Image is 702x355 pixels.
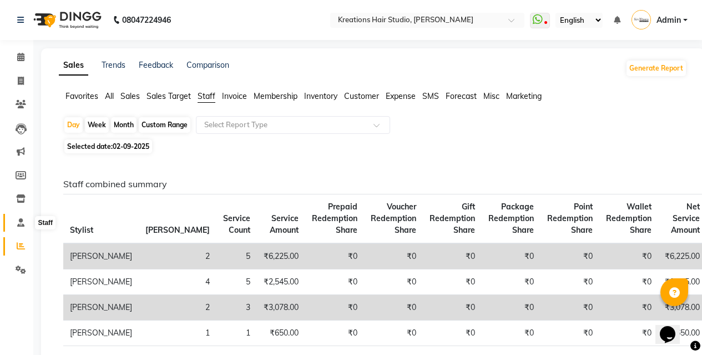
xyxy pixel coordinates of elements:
span: Stylist [70,225,93,235]
button: Generate Report [627,61,686,76]
td: ₹0 [423,321,482,346]
td: ₹0 [599,269,658,295]
span: Selected date: [64,139,152,153]
span: Marketing [506,91,542,101]
div: Week [85,117,109,133]
span: Forecast [446,91,477,101]
div: Month [111,117,137,133]
td: ₹0 [599,243,658,269]
a: Feedback [139,60,173,70]
td: ₹0 [305,295,364,321]
span: Package Redemption Share [488,202,534,235]
td: ₹0 [482,321,541,346]
span: Membership [254,91,297,101]
span: Net Service Amount [671,202,700,235]
td: ₹6,225.00 [257,243,305,269]
span: Service Amount [270,213,299,235]
span: [PERSON_NAME] [145,225,210,235]
h6: Staff combined summary [63,179,678,189]
span: Invoice [222,91,247,101]
span: SMS [422,91,439,101]
span: Sales [120,91,140,101]
td: ₹0 [305,321,364,346]
td: ₹0 [482,269,541,295]
td: ₹0 [423,243,482,269]
td: ₹0 [364,243,423,269]
iframe: chat widget [655,311,691,344]
td: [PERSON_NAME] [63,295,139,321]
span: Expense [386,91,416,101]
a: Comparison [186,60,229,70]
span: Inventory [304,91,337,101]
td: 3 [216,295,257,321]
td: ₹0 [482,295,541,321]
td: ₹0 [541,243,599,269]
b: 08047224946 [122,4,171,36]
td: ₹0 [541,269,599,295]
td: [PERSON_NAME] [63,269,139,295]
td: 2 [139,295,216,321]
td: [PERSON_NAME] [63,321,139,346]
span: 02-09-2025 [113,142,149,151]
td: ₹3,078.00 [257,295,305,321]
img: logo [28,4,104,36]
span: Admin [656,14,681,26]
span: Wallet Redemption Share [606,202,652,235]
span: Sales Target [147,91,191,101]
td: ₹650.00 [257,321,305,346]
td: ₹0 [423,295,482,321]
a: Sales [59,56,88,76]
td: ₹0 [364,269,423,295]
td: 5 [216,269,257,295]
td: ₹0 [541,295,599,321]
td: ₹0 [305,269,364,295]
div: Staff [35,216,55,229]
span: Gift Redemption Share [430,202,475,235]
td: ₹0 [541,321,599,346]
span: Voucher Redemption Share [371,202,416,235]
a: Trends [102,60,125,70]
td: 1 [139,321,216,346]
td: [PERSON_NAME] [63,243,139,269]
td: ₹0 [599,321,658,346]
span: Favorites [65,91,98,101]
td: 5 [216,243,257,269]
span: Service Count [223,213,250,235]
span: Customer [344,91,379,101]
span: Prepaid Redemption Share [312,202,357,235]
td: ₹2,545.00 [257,269,305,295]
span: Staff [198,91,215,101]
td: ₹0 [364,321,423,346]
td: ₹0 [305,243,364,269]
span: Misc [483,91,499,101]
td: ₹0 [423,269,482,295]
td: 2 [139,243,216,269]
span: All [105,91,114,101]
td: 1 [216,321,257,346]
span: Point Redemption Share [547,202,593,235]
div: Day [64,117,83,133]
td: ₹0 [364,295,423,321]
img: Admin [632,10,651,29]
td: 4 [139,269,216,295]
td: ₹0 [599,295,658,321]
div: Custom Range [139,117,190,133]
td: ₹0 [482,243,541,269]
